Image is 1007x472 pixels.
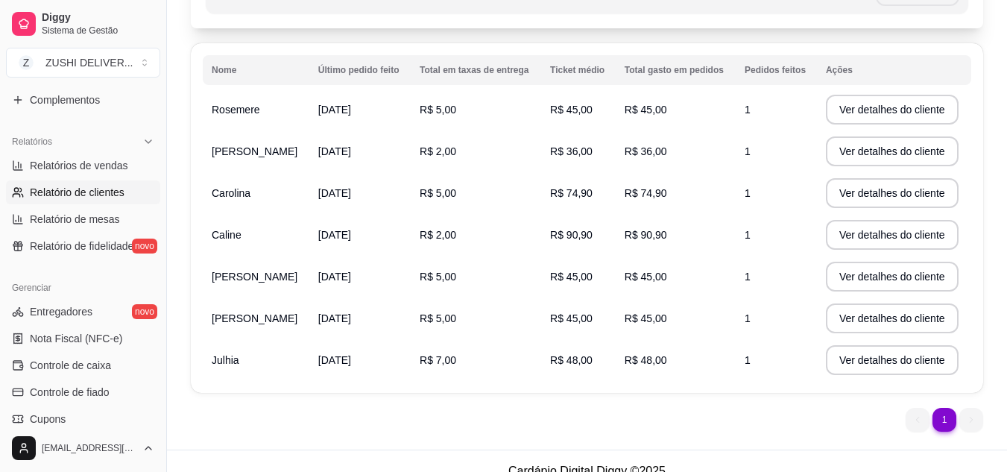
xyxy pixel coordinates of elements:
[625,354,667,366] span: R$ 48,00
[745,187,751,199] span: 1
[745,229,751,241] span: 1
[6,380,160,404] a: Controle de fiado
[19,55,34,70] span: Z
[550,145,593,157] span: R$ 36,00
[6,154,160,177] a: Relatórios de vendas
[6,407,160,431] a: Cupons
[318,312,351,324] span: [DATE]
[6,353,160,377] a: Controle de caixa
[318,354,351,366] span: [DATE]
[6,327,160,350] a: Nota Fiscal (NFC-e)
[420,229,456,241] span: R$ 2,00
[411,55,541,85] th: Total em taxas de entrega
[318,104,351,116] span: [DATE]
[42,25,154,37] span: Sistema de Gestão
[420,145,456,157] span: R$ 2,00
[212,354,239,366] span: Julhia
[6,430,160,466] button: [EMAIL_ADDRESS][DOMAIN_NAME]
[30,331,122,346] span: Nota Fiscal (NFC-e)
[30,412,66,427] span: Cupons
[30,185,124,200] span: Relatório de clientes
[550,187,593,199] span: R$ 74,90
[6,180,160,204] a: Relatório de clientes
[550,312,593,324] span: R$ 45,00
[745,354,751,366] span: 1
[826,220,959,250] button: Ver detalhes do cliente
[625,104,667,116] span: R$ 45,00
[745,312,751,324] span: 1
[826,136,959,166] button: Ver detalhes do cliente
[420,104,456,116] span: R$ 5,00
[6,6,160,42] a: DiggySistema de Gestão
[745,271,751,283] span: 1
[826,178,959,208] button: Ver detalhes do cliente
[736,55,817,85] th: Pedidos feitos
[42,442,136,454] span: [EMAIL_ADDRESS][DOMAIN_NAME]
[318,145,351,157] span: [DATE]
[625,271,667,283] span: R$ 45,00
[826,303,959,333] button: Ver detalhes do cliente
[826,95,959,125] button: Ver detalhes do cliente
[745,104,751,116] span: 1
[826,345,959,375] button: Ver detalhes do cliente
[30,385,110,400] span: Controle de fiado
[550,229,593,241] span: R$ 90,90
[30,212,120,227] span: Relatório de mesas
[212,271,297,283] span: [PERSON_NAME]
[6,300,160,324] a: Entregadoresnovo
[625,229,667,241] span: R$ 90,90
[30,239,133,254] span: Relatório de fidelidade
[6,48,160,78] button: Select a team
[550,354,593,366] span: R$ 48,00
[30,358,111,373] span: Controle de caixa
[318,271,351,283] span: [DATE]
[826,262,959,292] button: Ver detalhes do cliente
[12,136,52,148] span: Relatórios
[309,55,411,85] th: Último pedido feito
[6,276,160,300] div: Gerenciar
[6,234,160,258] a: Relatório de fidelidadenovo
[550,104,593,116] span: R$ 45,00
[932,408,956,432] li: pagination item 1 active
[30,92,100,107] span: Complementos
[616,55,736,85] th: Total gasto em pedidos
[625,145,667,157] span: R$ 36,00
[318,187,351,199] span: [DATE]
[817,55,971,85] th: Ações
[898,400,991,439] nav: pagination navigation
[203,55,309,85] th: Nome
[42,11,154,25] span: Diggy
[541,55,616,85] th: Ticket médio
[420,312,456,324] span: R$ 5,00
[420,354,456,366] span: R$ 7,00
[45,55,133,70] div: ZUSHI DELIVER ...
[745,145,751,157] span: 1
[625,187,667,199] span: R$ 74,90
[212,145,297,157] span: [PERSON_NAME]
[550,271,593,283] span: R$ 45,00
[30,158,128,173] span: Relatórios de vendas
[212,104,260,116] span: Rosemere
[420,271,456,283] span: R$ 5,00
[212,229,242,241] span: Caline
[30,304,92,319] span: Entregadores
[6,207,160,231] a: Relatório de mesas
[6,88,160,112] a: Complementos
[420,187,456,199] span: R$ 5,00
[625,312,667,324] span: R$ 45,00
[212,187,250,199] span: Carolina
[212,312,297,324] span: [PERSON_NAME]
[318,229,351,241] span: [DATE]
